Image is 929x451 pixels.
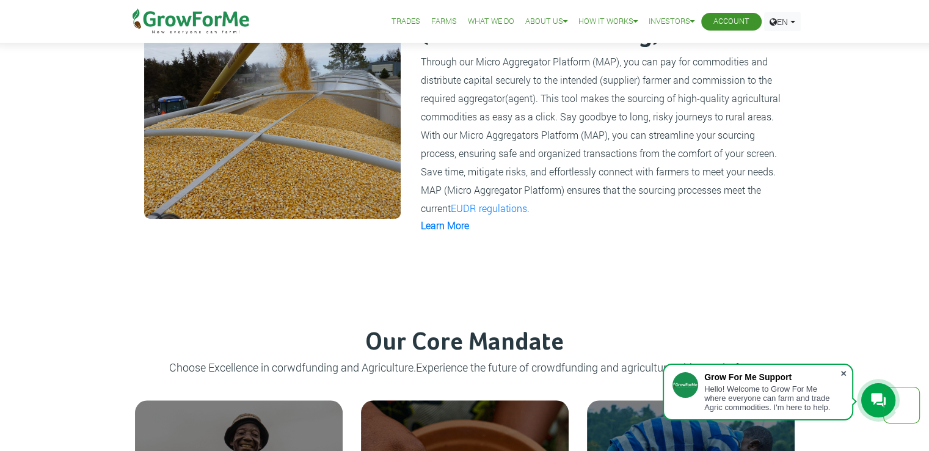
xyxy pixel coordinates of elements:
[392,15,420,28] a: Trades
[128,328,802,358] h3: Our Core Mandate
[451,202,530,215] a: EUDR regulations.
[431,15,457,28] a: Farms
[525,15,567,28] a: About Us
[468,15,514,28] a: What We Do
[764,12,801,31] a: EN
[578,15,638,28] a: How it Works
[421,219,469,232] a: Learn More
[649,15,694,28] a: Investors
[144,5,401,219] img: growforme image
[704,372,840,382] div: Grow For Me Support
[421,55,781,215] small: Through our Micro Aggregator Platform (MAP), you can pay for commodities and distribute capital s...
[128,359,802,376] p: Choose Excellence in corwdfunding and Agriculture.Experience the future of crowdfunding and agric...
[704,384,840,412] div: Hello! Welcome to Grow For Me where everyone can farm and trade Agric commodities. I'm here to help.
[713,15,749,28] a: Account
